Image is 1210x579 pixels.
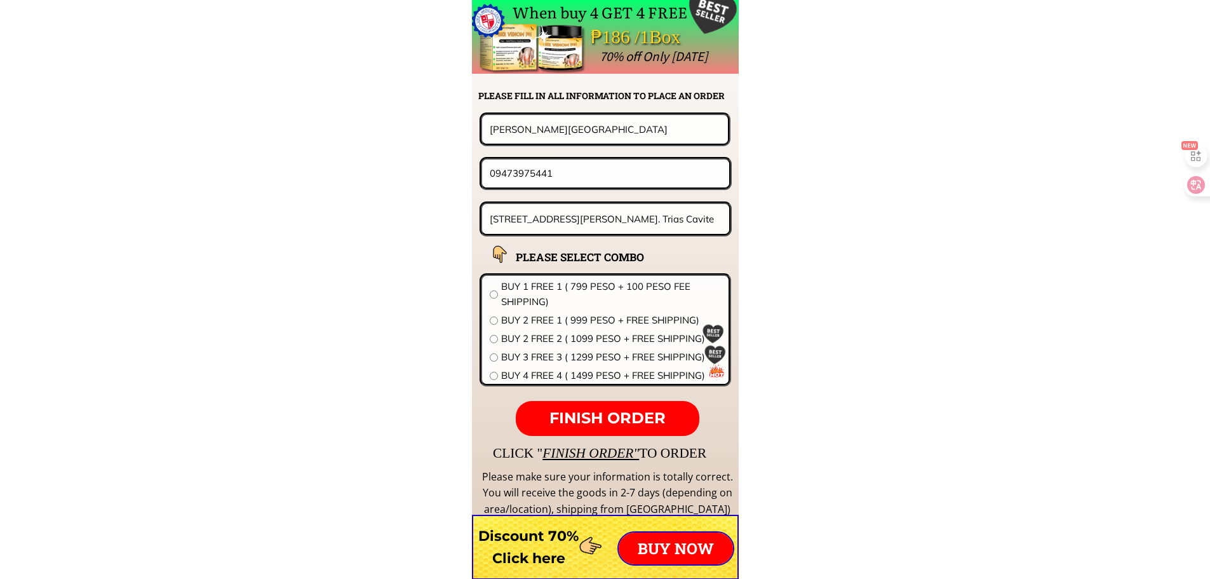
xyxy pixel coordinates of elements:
input: Phone number [487,160,725,187]
span: BUY 4 FREE 4 ( 1499 PESO + FREE SHIPPING) [501,368,721,383]
input: Your name [487,115,723,143]
h3: Discount 70% Click here [472,525,586,569]
span: BUY 2 FREE 1 ( 999 PESO + FREE SHIPPING) [501,313,721,328]
span: FINISH ORDER" [542,446,639,461]
h2: PLEASE FILL IN ALL INFORMATION TO PLACE AN ORDER [478,89,737,103]
p: BUY NOW [619,533,733,564]
h2: PLEASE SELECT COMBO [516,249,676,266]
span: BUY 2 FREE 2 ( 1099 PESO + FREE SHIPPING) [501,331,721,346]
span: BUY 1 FREE 1 ( 799 PESO + 100 PESO FEE SHIPPING) [501,279,721,310]
div: Please make sure your information is totally correct. You will receive the goods in 2-7 days (dep... [480,469,734,518]
div: CLICK " TO ORDER [493,442,1077,464]
div: ₱186 /1Box [591,22,716,52]
input: Address [487,204,725,234]
span: FINISH ORDER [549,409,666,427]
span: BUY 3 FREE 3 ( 1299 PESO + FREE SHIPPING) [501,350,721,365]
div: 70% off Only [DATE] [600,46,992,67]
